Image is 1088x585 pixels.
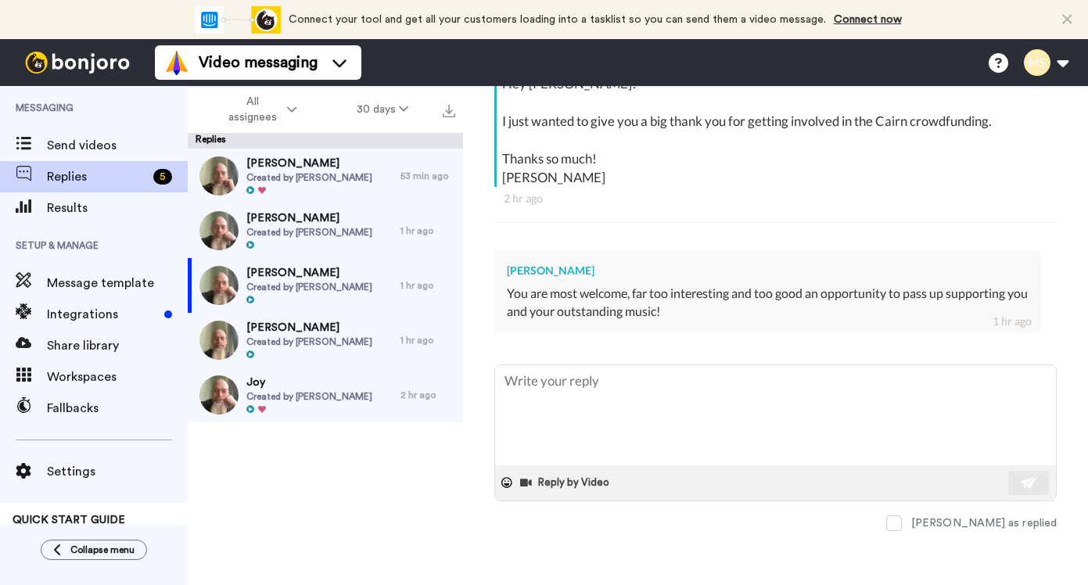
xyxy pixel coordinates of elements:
a: JoyCreated by [PERSON_NAME]2 hr ago [188,368,463,422]
span: Settings [47,462,188,481]
span: Share library [47,336,188,355]
img: 13075c25-ba53-4fd6-8ad4-467cf5be27ee-thumb.jpg [199,375,239,415]
span: Joy [246,375,372,390]
button: Collapse menu [41,540,147,560]
span: Created by [PERSON_NAME] [246,281,372,293]
img: eb136fd1-4d02-4cd0-9b2c-53e1f666e8d1-thumb.jpg [199,321,239,360]
div: [PERSON_NAME] as replied [911,515,1057,531]
span: Replies [47,167,147,186]
a: [PERSON_NAME]Created by [PERSON_NAME]53 min ago [188,149,463,203]
button: 30 days [327,95,439,124]
span: Created by [PERSON_NAME] [246,390,372,403]
div: [PERSON_NAME] [507,263,1029,278]
span: All assignees [221,94,284,125]
div: 5 [153,169,172,185]
img: send-white.svg [1021,476,1038,489]
span: Fallbacks [47,399,188,418]
a: Connect now [834,14,902,25]
img: 70e4b0a1-3ec1-422e-b1b2-b16f3343dadd-thumb.jpg [199,211,239,250]
div: Replies [188,133,463,149]
span: Video messaging [199,52,318,74]
span: Workspaces [47,368,188,386]
a: [PERSON_NAME]Created by [PERSON_NAME]1 hr ago [188,203,463,258]
span: QUICK START GUIDE [13,515,125,526]
button: Reply by Video [519,471,614,494]
span: Created by [PERSON_NAME] [246,226,372,239]
div: 1 hr ago [993,314,1032,329]
img: 51263122-0699-481a-9ea2-ff983665bea9-thumb.jpg [199,156,239,196]
span: [PERSON_NAME] [246,265,372,281]
span: [PERSON_NAME] [246,320,372,336]
button: All assignees [191,88,327,131]
span: Send videos [47,136,188,155]
span: [PERSON_NAME] [246,210,372,226]
span: Integrations [47,305,158,324]
img: 3e30e385-2bac-4753-bf88-b43e447bbb9e-thumb.jpg [199,266,239,305]
span: [PERSON_NAME] [246,156,372,171]
a: [PERSON_NAME]Created by [PERSON_NAME]1 hr ago [188,258,463,313]
div: 53 min ago [400,170,455,182]
a: [PERSON_NAME]Created by [PERSON_NAME]1 hr ago [188,313,463,368]
span: Collapse menu [70,544,135,556]
span: Created by [PERSON_NAME] [246,336,372,348]
img: export.svg [443,105,455,117]
img: bj-logo-header-white.svg [19,52,136,74]
span: Message template [47,274,188,292]
div: animation [195,6,281,34]
span: Created by [PERSON_NAME] [246,171,372,184]
div: You are most welcome, far too interesting and too good an opportunity to pass up supporting you a... [507,285,1029,321]
div: 1 hr ago [400,224,455,237]
div: 1 hr ago [400,279,455,292]
span: Results [47,199,188,217]
div: 1 hr ago [400,334,455,346]
span: Connect your tool and get all your customers loading into a tasklist so you can send them a video... [289,14,826,25]
button: Export all results that match these filters now. [438,98,460,121]
div: Hey [PERSON_NAME]! I just wanted to give you a big thank you for getting involved in the Cairn cr... [502,74,1053,187]
div: 2 hr ago [504,191,1047,206]
div: 2 hr ago [400,389,455,401]
img: vm-color.svg [164,50,189,75]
